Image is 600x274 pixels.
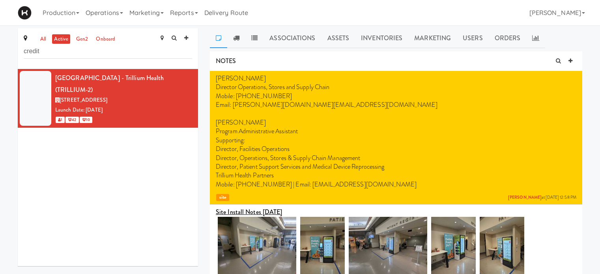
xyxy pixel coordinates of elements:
[216,171,274,180] span: Trillium Health Partners
[216,91,292,101] span: Mobile: [PHONE_NUMBER]
[216,207,282,216] u: Site Install Notes [DATE]
[216,74,266,83] span: [PERSON_NAME]
[60,96,107,104] span: [STREET_ADDRESS]
[216,180,417,189] span: Mobile: [PHONE_NUMBER] | Email: [EMAIL_ADDRESS][DOMAIN_NAME]
[216,127,298,136] span: Program Administrative Assistant
[508,194,542,200] a: [PERSON_NAME]
[18,6,32,20] img: Micromart
[216,56,236,65] span: NOTES
[52,34,70,44] a: active
[508,195,576,201] span: at [DATE] 12:58 PM
[264,28,321,48] a: Associations
[55,105,192,115] div: Launch Date: [DATE]
[216,194,229,201] span: site
[216,144,290,153] span: Director, Facilities Operations
[408,28,457,48] a: Marketing
[321,28,355,48] a: Assets
[216,82,329,91] span: Director Operations, Stores and Supply Chain
[216,136,245,145] span: Supporting:
[355,28,408,48] a: Inventories
[457,28,489,48] a: Users
[80,117,92,123] span: 10
[56,117,65,123] span: 1
[55,72,192,95] div: [GEOGRAPHIC_DATA] - Trillium Health (TRILLIUM-2)
[38,34,48,44] a: all
[18,69,198,128] li: [GEOGRAPHIC_DATA] - Trillium Health (TRILLIUM-2)[STREET_ADDRESS]Launch Date: [DATE] 1 42 10
[216,118,266,127] span: [PERSON_NAME]
[24,44,192,59] input: Search site
[94,34,117,44] a: onboard
[489,28,527,48] a: Orders
[74,34,90,44] a: gen2
[216,153,360,162] span: Director, Operations, Stores & Supply Chain Management
[216,162,385,171] span: Director, Patient Support Services and Medical Device Reprocessing
[65,117,79,123] span: 42
[216,100,437,109] span: Email: [PERSON_NAME][DOMAIN_NAME][EMAIL_ADDRESS][DOMAIN_NAME]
